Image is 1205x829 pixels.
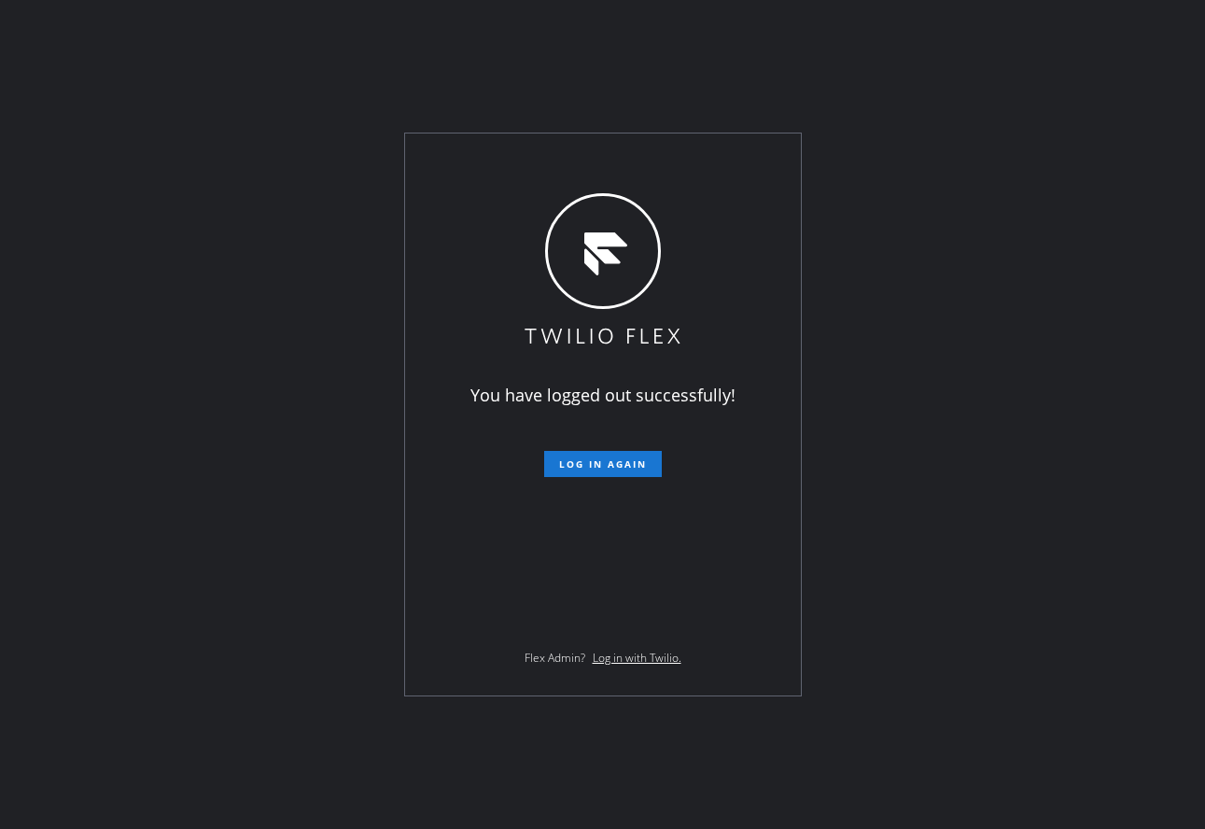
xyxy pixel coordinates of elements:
span: You have logged out successfully! [470,384,736,406]
button: Log in again [544,451,662,477]
span: Log in again [559,457,647,471]
a: Log in with Twilio. [593,650,681,666]
span: Flex Admin? [525,650,585,666]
